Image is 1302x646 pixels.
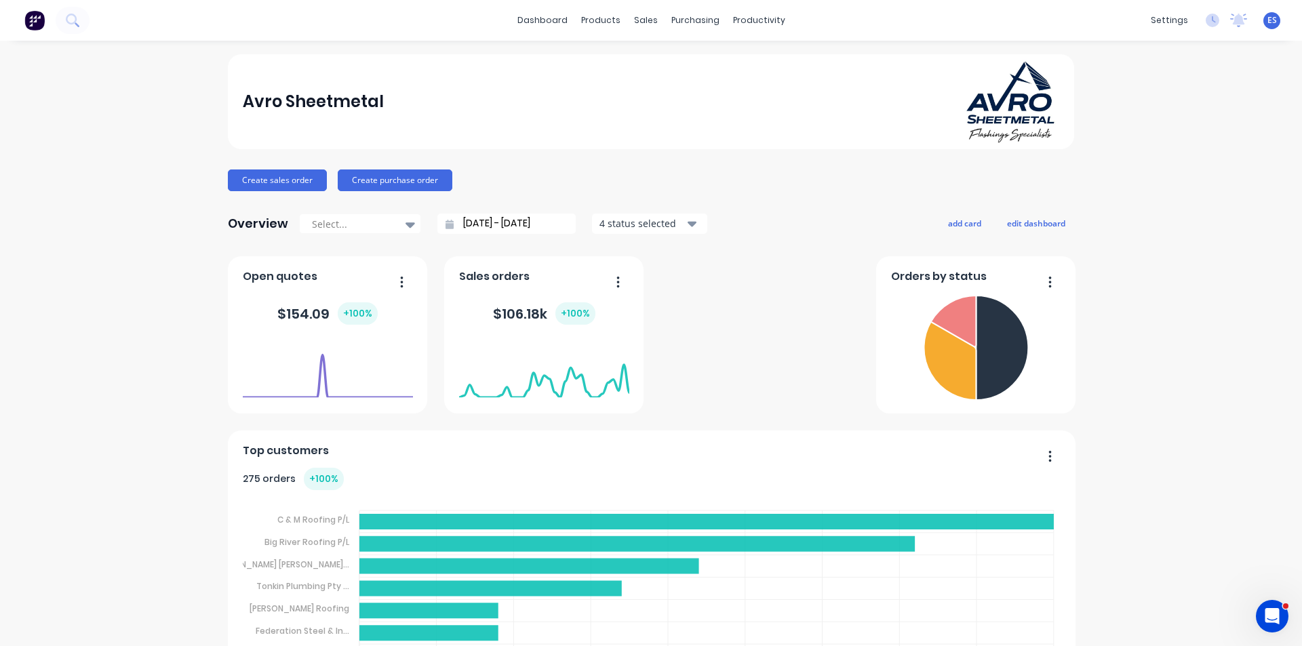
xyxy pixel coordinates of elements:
[574,10,627,31] div: products
[1144,10,1195,31] div: settings
[228,169,327,191] button: Create sales order
[212,558,349,569] tspan: [PERSON_NAME] [PERSON_NAME]...
[998,214,1074,232] button: edit dashboard
[277,302,378,325] div: $ 154.09
[338,169,452,191] button: Create purchase order
[338,302,378,325] div: + 100 %
[256,625,349,637] tspan: Federation Steel & In...
[256,580,349,592] tspan: Tonkin Plumbing Pty ...
[599,216,685,230] div: 4 status selected
[1256,600,1288,632] iframe: Intercom live chat
[627,10,665,31] div: sales
[555,302,595,325] div: + 100 %
[511,10,574,31] a: dashboard
[228,210,288,237] div: Overview
[250,603,349,614] tspan: [PERSON_NAME] Roofing
[243,268,317,285] span: Open quotes
[964,60,1059,144] img: Avro Sheetmetal
[592,214,707,234] button: 4 status selected
[243,88,384,115] div: Avro Sheetmetal
[459,268,530,285] span: Sales orders
[24,10,45,31] img: Factory
[243,443,329,459] span: Top customers
[493,302,595,325] div: $ 106.18k
[304,468,344,490] div: + 100 %
[243,468,344,490] div: 275 orders
[277,514,350,525] tspan: C & M Roofing P/L
[665,10,726,31] div: purchasing
[891,268,987,285] span: Orders by status
[939,214,990,232] button: add card
[264,536,350,548] tspan: Big River Roofing P/L
[726,10,792,31] div: productivity
[1267,14,1277,26] span: ES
